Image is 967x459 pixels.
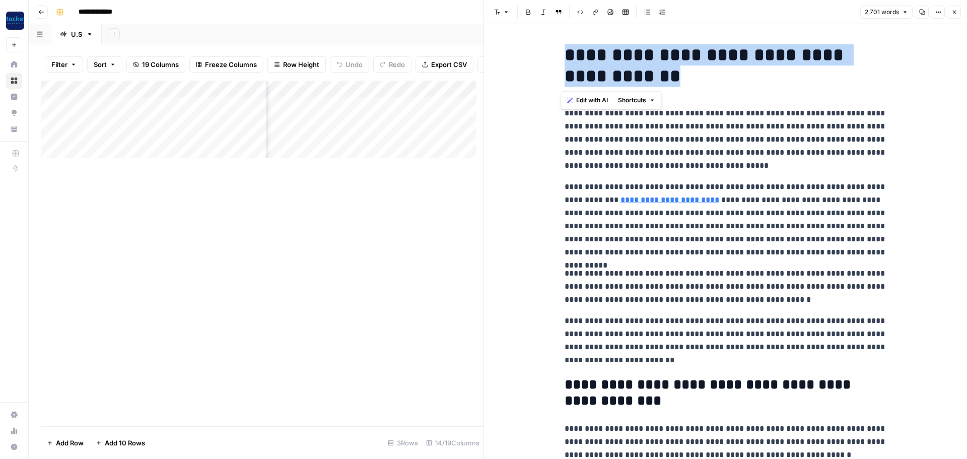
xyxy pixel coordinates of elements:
[189,56,263,73] button: Freeze Columns
[860,6,913,19] button: 2,701 words
[6,8,22,33] button: Workspace: Rocket Pilots
[431,59,467,70] span: Export CSV
[6,407,22,423] a: Settings
[90,435,151,451] button: Add 10 Rows
[6,105,22,121] a: Opportunities
[6,12,24,30] img: Rocket Pilots Logo
[346,59,363,70] span: Undo
[87,56,122,73] button: Sort
[126,56,185,73] button: 19 Columns
[45,56,83,73] button: Filter
[618,96,646,105] span: Shortcuts
[614,94,659,107] button: Shortcuts
[56,438,84,448] span: Add Row
[51,59,67,70] span: Filter
[6,439,22,455] button: Help + Support
[416,56,473,73] button: Export CSV
[384,435,422,451] div: 3 Rows
[6,121,22,137] a: Your Data
[142,59,179,70] span: 19 Columns
[51,24,102,44] a: U.S
[6,89,22,105] a: Insights
[6,73,22,89] a: Browse
[330,56,369,73] button: Undo
[94,59,107,70] span: Sort
[41,435,90,451] button: Add Row
[373,56,411,73] button: Redo
[389,59,405,70] span: Redo
[865,8,899,17] span: 2,701 words
[105,438,145,448] span: Add 10 Rows
[71,29,82,39] div: U.S
[6,56,22,73] a: Home
[205,59,257,70] span: Freeze Columns
[576,96,608,105] span: Edit with AI
[6,423,22,439] a: Usage
[267,56,326,73] button: Row Height
[422,435,483,451] div: 14/19 Columns
[563,94,612,107] button: Edit with AI
[283,59,319,70] span: Row Height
